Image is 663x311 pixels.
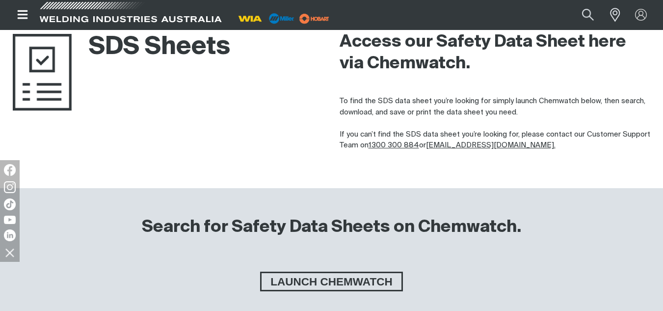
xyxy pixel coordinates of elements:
a: [EMAIL_ADDRESS][DOMAIN_NAME]. [426,141,556,149]
img: Facebook [4,164,16,176]
img: LinkedIn [4,229,16,241]
img: miller [296,11,332,26]
p: To find the SDS data sheet you’re looking for simply launch Chemwatch below, then search, downloa... [340,96,651,151]
h2: Search for Safety Data Sheets on Chemwatch. [142,217,521,238]
button: Search products [571,4,605,26]
h2: Access our Safety Data Sheet here via Chemwatch. [340,31,651,75]
a: LAUNCH CHEMWATCH [260,272,402,291]
img: Instagram [4,181,16,193]
a: 1300 300 884 [369,141,419,149]
img: YouTube [4,216,16,224]
img: hide socials [1,244,18,261]
span: LAUNCH CHEMWATCH [262,272,401,291]
input: Product name or item number... [559,4,605,26]
a: miller [296,15,332,22]
h1: SDS Sheets [13,31,230,63]
img: TikTok [4,198,16,210]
